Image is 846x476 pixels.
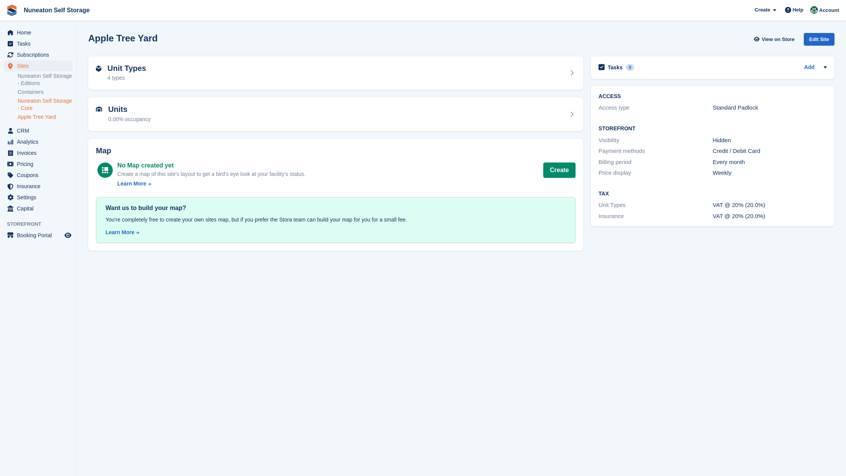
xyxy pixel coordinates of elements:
div: Want us to build your map? [106,204,566,213]
div: Insurance [599,212,712,221]
h2: Tax [599,191,827,197]
span: Booking Portal [17,230,63,241]
a: Nuneaton Self Storage - Editions [18,72,73,87]
a: Preview store [63,231,73,240]
div: 0.00% occupancy [108,115,151,123]
a: Add [804,63,815,72]
span: Capital [17,203,63,214]
span: CRM [17,125,63,136]
button: Create [543,162,576,178]
div: VAT @ 20% (20.0%) [713,201,827,210]
div: Payment methods [599,147,712,156]
a: Apple Tree Yard [18,113,73,121]
div: Billing period [599,158,712,167]
img: stora-icon-8386f47178a22dfd0bd8f6a31ec36ba5ce8667c1dd55bd0f319d3a0aa187defe.svg [6,5,18,16]
a: Learn More [106,228,566,236]
a: Learn More [117,180,305,188]
a: Nuneaton Self Storage [21,4,93,16]
a: menu [4,170,73,181]
div: Every month [713,158,827,167]
div: No Map created yet [117,161,305,170]
div: Learn More [106,228,134,236]
a: menu [4,181,73,192]
a: menu [4,192,73,203]
a: menu [4,49,73,60]
h2: ACCESS [599,94,827,100]
div: Create a map of this site's layout to get a bird's eye look at your facility's status. [117,170,305,178]
span: Pricing [17,159,63,169]
a: menu [4,38,73,49]
div: 0 [626,64,635,71]
a: menu [4,27,73,38]
h2: Apple Tree Yard [88,33,158,43]
span: Invoices [17,148,63,158]
h2: Units [108,105,151,114]
a: Unit Types 4 types [88,56,583,90]
span: Subscriptions [17,49,63,60]
div: Standard Padlock [713,103,827,112]
a: menu [4,125,73,136]
div: Unit Types [599,201,712,210]
a: Edit Site [804,33,834,49]
div: VAT @ 20% (20.0%) [713,212,827,221]
span: Settings [17,192,63,203]
h2: Tasks [608,64,623,71]
span: Sites [17,61,63,71]
h2: Unit Types [107,64,146,73]
a: menu [4,148,73,158]
div: Price display [599,169,712,177]
div: You're completely free to create your own sites map, but if you prefer the Stora team can build y... [106,216,566,224]
a: menu [4,61,73,71]
span: View on Store [762,36,795,43]
div: Weekly [713,169,827,177]
span: Help [793,6,803,14]
span: Tasks [17,38,63,49]
div: Learn More [117,180,146,188]
div: Credit / Debit Card [713,147,827,156]
div: Hidden [713,136,827,145]
a: Nuneaton Self Storage - Core [18,97,73,112]
div: Access type [599,103,712,112]
span: Account [819,7,839,14]
a: menu [4,230,73,241]
h2: Map [96,146,576,155]
img: unit-type-icn-2b2737a686de81e16bb02015468b77c625bbabd49415b5ef34ead5e3b44a266d.svg [96,66,101,72]
a: menu [4,203,73,214]
span: Insurance [17,181,63,192]
a: View on Store [753,33,798,46]
span: Home [17,27,63,38]
div: Visibility [599,136,712,145]
img: Amanda [810,6,818,14]
a: Containers [18,89,73,96]
span: Create [755,6,770,14]
div: 4 types [107,74,146,82]
img: map-icn-white-8b231986280072e83805622d3debb4903e2986e43859118e7b4002611c8ef794.svg [102,167,108,173]
span: Storefront [7,220,76,228]
div: Edit Site [804,33,834,46]
a: Units 0.00% occupancy [88,97,583,131]
h2: Storefront [599,126,827,132]
img: unit-icn-7be61d7bf1b0ce9d3e12c5938cc71ed9869f7b940bace4675aadf7bd6d80202e.svg [96,107,102,112]
a: menu [4,136,73,147]
a: menu [4,159,73,169]
span: Coupons [17,170,63,181]
span: Analytics [17,136,63,147]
